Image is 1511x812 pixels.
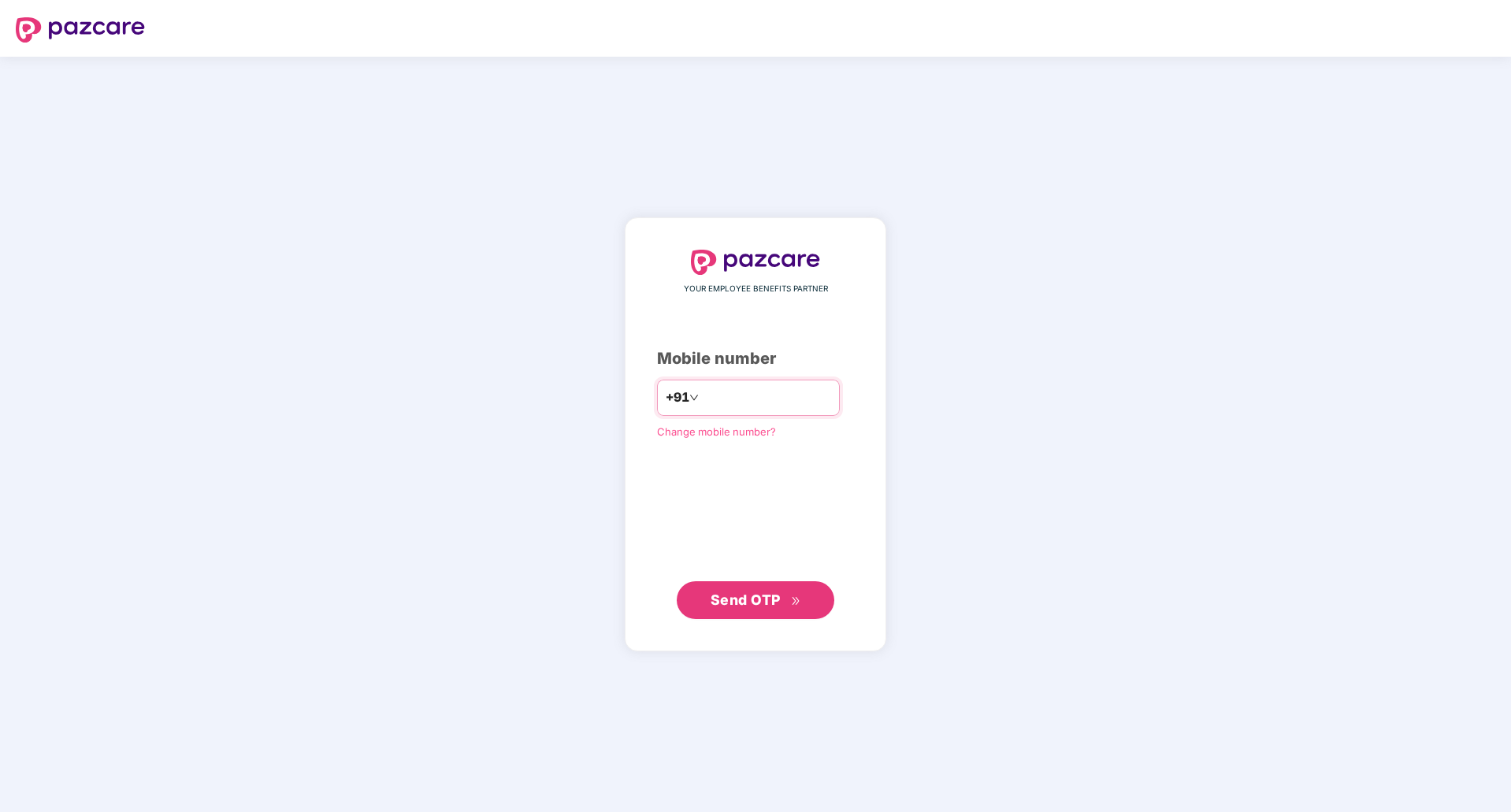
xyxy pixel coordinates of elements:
span: YOUR EMPLOYEE BENEFITS PARTNER [684,283,828,295]
div: Mobile number [657,347,854,371]
img: logo [691,250,820,275]
span: Send OTP [711,591,781,608]
span: double-right [791,596,801,606]
span: +91 [666,387,689,407]
button: Send OTPdouble-right [677,581,834,619]
img: logo [16,17,145,43]
span: down [689,393,699,402]
a: Change mobile number? [657,425,776,438]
